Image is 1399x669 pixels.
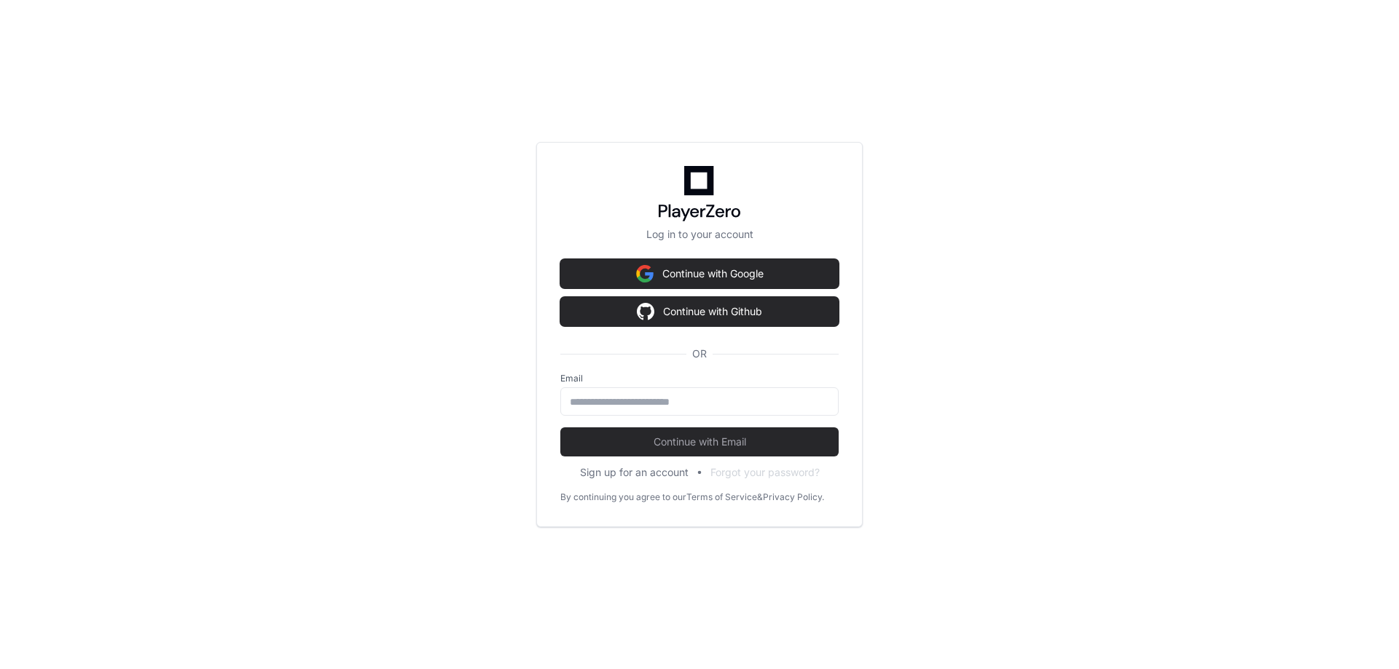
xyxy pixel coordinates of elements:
div: & [757,491,763,503]
button: Sign up for an account [580,465,689,480]
button: Continue with Github [560,297,839,326]
img: Sign in with google [637,297,654,326]
span: OR [686,347,713,361]
p: Log in to your account [560,227,839,242]
span: Continue with Email [560,435,839,449]
label: Email [560,373,839,384]
a: Terms of Service [686,491,757,503]
div: By continuing you agree to our [560,491,686,503]
button: Continue with Email [560,427,839,456]
img: Sign in with google [636,259,654,288]
button: Forgot your password? [710,465,820,480]
button: Continue with Google [560,259,839,288]
a: Privacy Policy. [763,491,824,503]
